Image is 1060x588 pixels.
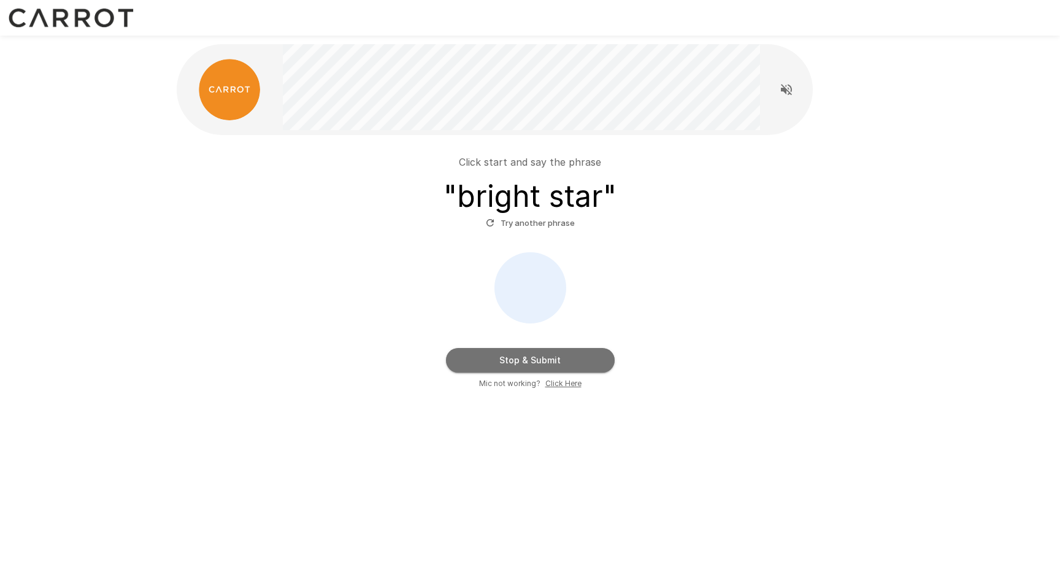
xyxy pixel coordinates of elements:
u: Click Here [545,379,582,388]
button: Stop & Submit [446,348,615,373]
img: carrot_logo.png [199,59,260,120]
h3: " bright star " [444,179,616,214]
p: Click start and say the phrase [459,155,601,169]
span: Mic not working? [479,377,540,390]
button: Read questions aloud [774,77,799,102]
button: Try another phrase [483,214,578,233]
